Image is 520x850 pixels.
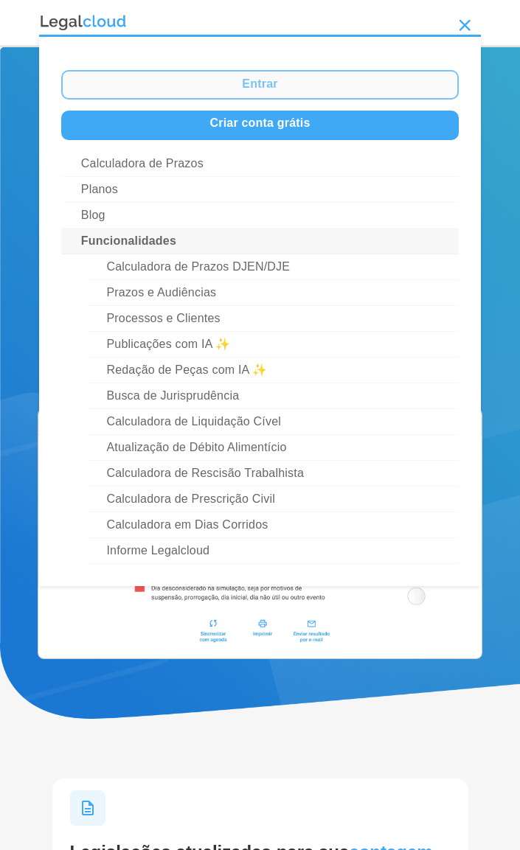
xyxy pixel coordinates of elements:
[88,512,459,538] a: Calculadora em Dias Corridos
[39,13,128,32] img: Logo da Legalcloud
[35,151,485,215] p: Junte-se aos que facilitam a sua contagem de prazos processuais e cálculos judiciais com a que le...
[88,461,459,487] a: Calculadora de Rescisão Trabalhista
[88,487,459,512] a: Calculadora de Prescrição Civil
[88,538,459,564] a: Informe Legalcloud
[88,254,459,280] a: Calculadora de Prazos DJEN/DJE
[61,203,459,229] a: Blog
[61,151,459,177] a: Calculadora de Prazos
[61,70,459,100] a: Entrar
[88,306,459,332] a: Processos e Clientes
[88,383,459,409] a: Busca de Jurisprudência
[88,280,459,306] a: Prazos e Audiências
[88,409,459,435] a: Calculadora de Liquidação Cível
[70,790,105,826] img: Ícone Legislações
[88,332,459,358] a: Publicações com IA ✨
[88,358,459,383] a: Redação de Peças com IA ✨
[61,111,459,140] a: Criar conta grátis
[61,229,459,254] a: Funcionalidades
[88,435,459,461] a: Atualização de Débito Alimentício
[61,177,459,203] a: Planos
